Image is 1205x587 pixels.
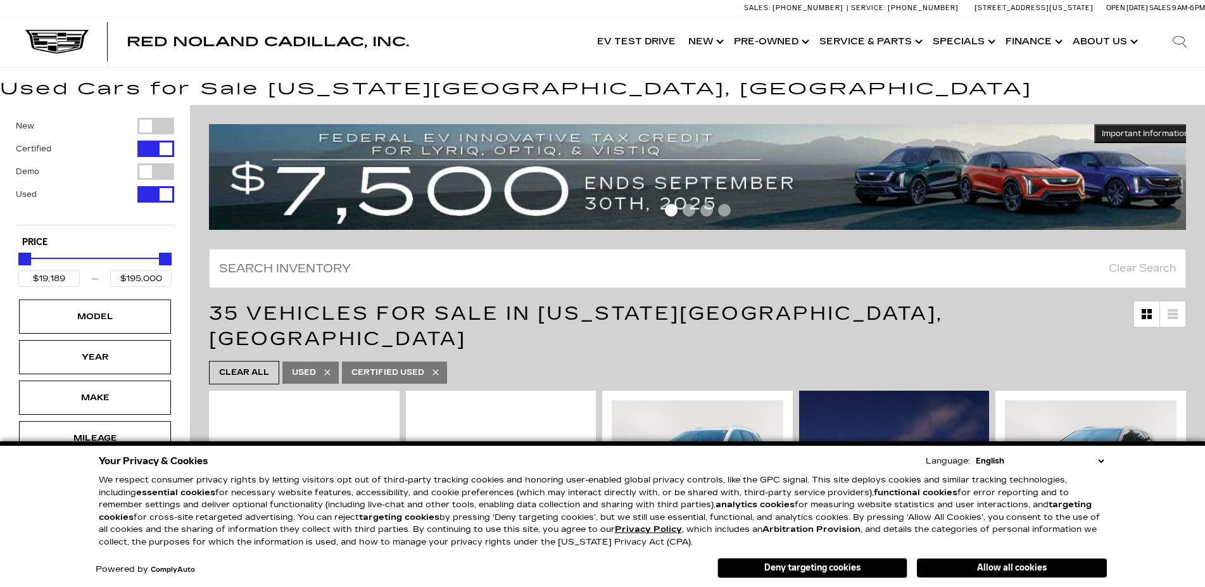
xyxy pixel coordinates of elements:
div: Make [63,391,127,405]
span: Clear All [219,365,269,381]
h5: Price [22,237,168,248]
img: 2022 Cadillac XT5 Premium Luxury [1005,400,1177,529]
a: [STREET_ADDRESS][US_STATE] [975,4,1094,12]
button: Allow all cookies [917,559,1107,578]
div: YearYear [19,340,171,374]
span: Important Information [1102,129,1189,139]
div: Year [63,350,127,364]
input: Minimum [18,270,80,287]
span: Your Privacy & Cookies [99,452,208,470]
select: Language Select [973,455,1107,467]
span: 9 AM-6 PM [1172,4,1205,12]
a: EV Test Drive [591,16,682,67]
a: Red Noland Cadillac, Inc. [127,35,409,48]
span: Open [DATE] [1106,4,1148,12]
span: Go to slide 4 [718,204,731,217]
div: Price [18,248,172,287]
span: Certified Used [351,365,424,381]
button: Deny targeting cookies [717,558,907,578]
a: Specials [926,16,999,67]
a: New [682,16,728,67]
div: Minimum Price [18,253,31,265]
span: Sales: [744,4,771,12]
label: Used [16,188,37,201]
div: MileageMileage [19,421,171,455]
strong: targeting cookies [99,500,1092,522]
a: Privacy Policy [615,524,682,534]
a: Finance [999,16,1066,67]
span: Go to slide 2 [683,204,695,217]
div: Mileage [63,431,127,445]
strong: essential cookies [136,488,215,498]
span: Red Noland Cadillac, Inc. [127,34,409,49]
img: vrp-tax-ending-august-version [209,124,1197,230]
span: Used [292,365,316,381]
a: Sales: [PHONE_NUMBER] [744,4,847,11]
span: Service: [851,4,886,12]
button: Important Information [1094,124,1197,143]
strong: analytics cookies [716,500,795,510]
label: New [16,120,34,132]
span: [PHONE_NUMBER] [888,4,959,12]
a: Service: [PHONE_NUMBER] [847,4,962,11]
strong: targeting cookies [359,512,439,522]
div: Powered by [96,565,195,574]
span: Go to slide 3 [700,204,713,217]
p: We respect consumer privacy rights by letting visitors opt out of third-party tracking cookies an... [99,474,1107,548]
strong: Arbitration Provision [762,524,861,534]
img: 2020 Cadillac XT4 Premium Luxury [218,400,390,533]
a: Service & Parts [813,16,926,67]
span: 35 Vehicles for Sale in [US_STATE][GEOGRAPHIC_DATA], [GEOGRAPHIC_DATA] [209,302,943,350]
a: About Us [1066,16,1142,67]
div: Model [63,310,127,324]
div: Filter by Vehicle Type [16,118,174,225]
div: Maximum Price [159,253,172,265]
span: Sales: [1149,4,1172,12]
span: [PHONE_NUMBER] [773,4,843,12]
img: Cadillac Dark Logo with Cadillac White Text [25,30,89,54]
img: 2019 Cadillac XT4 AWD Sport [415,400,587,533]
strong: functional cookies [874,488,957,498]
a: ComplyAuto [151,566,195,574]
input: Search Inventory [209,249,1186,288]
div: Language: [926,457,970,465]
label: Demo [16,165,39,178]
a: Pre-Owned [728,16,813,67]
img: 2018 Cadillac XT5 Premium Luxury AWD [612,400,783,529]
input: Maximum [110,270,172,287]
span: Go to slide 1 [665,204,678,217]
div: ModelModel [19,300,171,334]
div: MakeMake [19,381,171,415]
label: Certified [16,142,51,155]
